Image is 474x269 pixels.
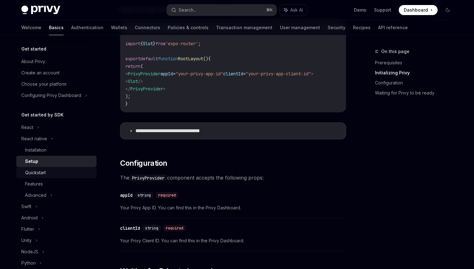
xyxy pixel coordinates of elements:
a: API reference [378,20,408,35]
span: { [140,41,143,46]
span: } [153,41,155,46]
div: Configuring Privy Dashboard [21,92,81,99]
div: Create an account [21,69,60,77]
a: Quickstart [16,167,97,178]
a: Waiting for Privy to be ready [375,88,458,98]
div: required [163,225,186,231]
button: Ask AI [280,4,307,16]
a: Policies & controls [168,20,208,35]
a: Authentication [71,20,103,35]
div: Features [25,180,43,188]
span: default [140,56,158,62]
a: Features [16,178,97,190]
span: Your Privy App ID. You can find this in the Privy Dashboard. [120,204,346,212]
span: RootLayout [178,56,203,62]
span: > [163,86,166,92]
a: Demo [354,7,366,13]
div: About Privy [21,58,45,65]
span: import [125,41,140,46]
span: ( [140,63,143,69]
div: Advanced [25,191,46,199]
span: > [311,71,313,77]
a: About Privy [16,56,97,67]
a: Installation [16,144,97,156]
a: Setup [16,156,97,167]
a: Support [374,7,391,13]
div: Setup [25,158,38,165]
img: dark logo [21,6,60,14]
div: clientId [120,225,140,231]
a: Prerequisites [375,58,458,68]
span: < [125,78,128,84]
span: </ [125,86,130,92]
div: Quickstart [25,169,46,176]
div: Search... [179,6,196,14]
div: React [21,124,33,131]
a: Security [328,20,345,35]
span: { [208,56,211,62]
div: Python [21,259,36,267]
div: Unity [21,237,32,244]
div: Choose your platform [21,80,66,88]
a: Configuration [375,78,458,88]
span: from [155,41,166,46]
a: Basics [49,20,64,35]
span: function [158,56,178,62]
div: Flutter [21,225,34,233]
span: Your Privy Client ID. You can find this in the Privy Dashboard. [120,237,346,245]
div: Swift [21,203,31,210]
a: Initializing Privy [375,68,458,78]
span: ⌘ K [266,8,273,13]
div: Android [21,214,38,222]
span: clientId [223,71,243,77]
h5: Get started by SDK [21,111,64,119]
span: ; [198,41,201,46]
span: On this page [381,48,409,55]
a: Create an account [16,67,97,78]
h5: Get started [21,45,46,53]
a: Wallets [111,20,127,35]
span: () [203,56,208,62]
span: Dashboard [404,7,428,13]
span: } [125,101,128,107]
span: PrivyProvider [128,71,161,77]
button: Toggle dark mode [443,5,453,15]
a: Welcome [21,20,41,35]
span: ); [125,94,130,99]
code: PrivyProvider [129,175,167,181]
span: Slot [143,41,153,46]
span: /> [138,78,143,84]
span: string [138,193,151,198]
span: "your-privy-app-client-id" [246,71,311,77]
span: PrivyProvider [130,86,163,92]
a: Recipes [353,20,371,35]
span: = [173,71,176,77]
div: NodeJS [21,248,38,256]
span: Configuration [120,158,167,168]
span: Slot [128,78,138,84]
span: return [125,63,140,69]
div: required [156,192,178,198]
div: Installation [25,146,46,154]
a: Transaction management [216,20,272,35]
button: Search...⌘K [167,4,276,16]
span: string [145,226,158,231]
span: Ask AI [290,7,303,13]
div: React native [21,135,47,143]
a: Dashboard [399,5,438,15]
span: appId [161,71,173,77]
div: appId [120,192,133,198]
span: The component accepts the following props: [120,173,346,182]
a: Choose your platform [16,78,97,90]
a: Connectors [135,20,160,35]
span: export [125,56,140,62]
span: = [243,71,246,77]
span: 'expo-router' [166,41,198,46]
span: "your-privy-app-id" [176,71,223,77]
a: User management [280,20,320,35]
span: < [125,71,128,77]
